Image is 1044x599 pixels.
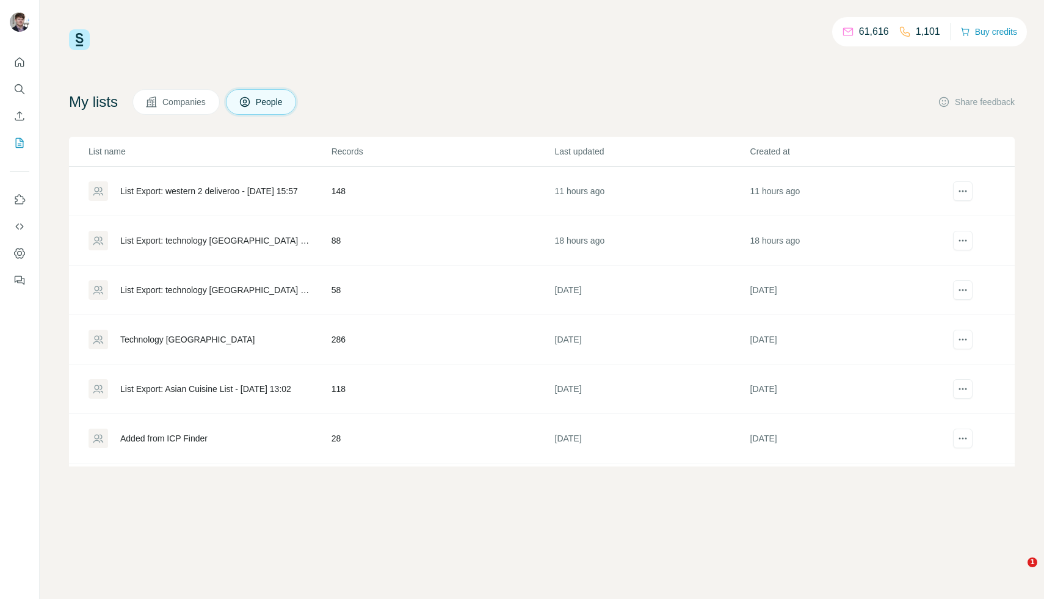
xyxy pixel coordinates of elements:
[750,463,945,513] td: [DATE]
[120,185,298,197] div: List Export: western 2 deliveroo - [DATE] 15:57
[750,145,944,158] p: Created at
[69,29,90,50] img: Surfe Logo
[750,266,945,315] td: [DATE]
[953,330,973,349] button: actions
[938,96,1015,108] button: Share feedback
[162,96,207,108] span: Companies
[953,429,973,448] button: actions
[331,167,554,216] td: 148
[331,315,554,365] td: 286
[331,365,554,414] td: 118
[953,181,973,201] button: actions
[1002,557,1032,587] iframe: Intercom live chat
[332,145,554,158] p: Records
[10,242,29,264] button: Dashboard
[331,266,554,315] td: 58
[960,23,1017,40] button: Buy credits
[554,266,750,315] td: [DATE]
[256,96,284,108] span: People
[750,414,945,463] td: [DATE]
[953,280,973,300] button: actions
[120,333,255,346] div: Technology [GEOGRAPHIC_DATA]
[953,231,973,250] button: actions
[120,432,208,445] div: Added from ICP Finder
[10,269,29,291] button: Feedback
[89,145,330,158] p: List name
[10,216,29,238] button: Use Surfe API
[554,315,750,365] td: [DATE]
[554,414,750,463] td: [DATE]
[554,216,750,266] td: 18 hours ago
[750,315,945,365] td: [DATE]
[10,51,29,73] button: Quick start
[10,132,29,154] button: My lists
[331,414,554,463] td: 28
[331,216,554,266] td: 88
[916,24,940,39] p: 1,101
[69,92,118,112] h4: My lists
[953,379,973,399] button: actions
[750,216,945,266] td: 18 hours ago
[10,105,29,127] button: Enrich CSV
[120,234,311,247] div: List Export: technology [GEOGRAPHIC_DATA] - [DATE] 08:33
[555,145,749,158] p: Last updated
[10,78,29,100] button: Search
[554,365,750,414] td: [DATE]
[120,284,311,296] div: List Export: technology [GEOGRAPHIC_DATA] - [DATE] 13:34
[554,463,750,513] td: [DATE]
[10,12,29,32] img: Avatar
[120,383,291,395] div: List Export: Asian Cuisine List - [DATE] 13:02
[750,365,945,414] td: [DATE]
[554,167,750,216] td: 11 hours ago
[1028,557,1037,567] span: 1
[750,167,945,216] td: 11 hours ago
[10,189,29,211] button: Use Surfe on LinkedIn
[859,24,889,39] p: 61,616
[331,463,554,513] td: 125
